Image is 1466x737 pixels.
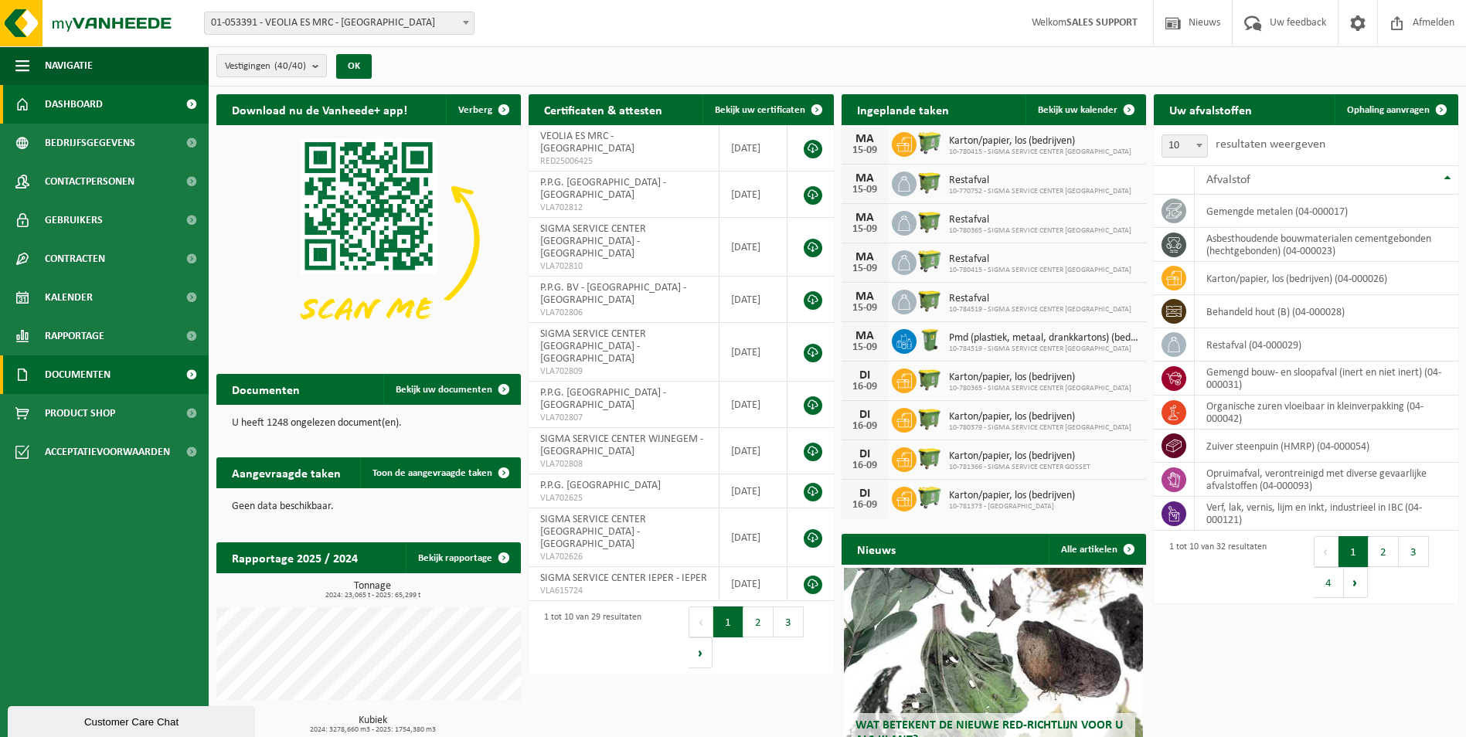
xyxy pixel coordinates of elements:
span: 10-780365 - SIGMA SERVICE CENTER [GEOGRAPHIC_DATA] [949,384,1131,393]
img: WB-0660-HPE-GN-50 [917,248,943,274]
span: Bedrijfsgegevens [45,124,135,162]
button: Next [1344,567,1368,598]
span: Ophaling aanvragen [1347,105,1430,115]
span: 10-784519 - SIGMA SERVICE CENTER [GEOGRAPHIC_DATA] [949,305,1131,314]
span: 2024: 3278,660 m3 - 2025: 1754,380 m3 [224,726,521,734]
div: 15-09 [849,145,880,156]
h2: Aangevraagde taken [216,457,356,487]
td: [DATE] [719,277,787,323]
button: 2 [743,606,774,637]
span: Karton/papier, los (bedrijven) [949,135,1131,148]
img: WB-1100-HPE-GN-51 [917,169,943,195]
span: Product Shop [45,394,115,433]
span: Karton/papier, los (bedrijven) [949,372,1131,384]
h2: Rapportage 2025 / 2024 [216,542,373,572]
span: VEOLIA ES MRC - [GEOGRAPHIC_DATA] [540,131,634,155]
td: organische zuren vloeibaar in kleinverpakking (04-000042) [1195,396,1458,430]
button: 2 [1369,536,1399,567]
td: gemengde metalen (04-000017) [1195,195,1458,228]
a: Ophaling aanvragen [1335,94,1457,125]
h2: Ingeplande taken [842,94,964,124]
strong: SALES SUPPORT [1066,17,1138,29]
p: Geen data beschikbaar. [232,501,505,512]
span: Verberg [458,105,492,115]
span: 10-770752 - SIGMA SERVICE CENTER [GEOGRAPHIC_DATA] [949,187,1131,196]
button: Previous [1314,536,1338,567]
span: Restafval [949,214,1131,226]
span: 10-781373 - [GEOGRAPHIC_DATA] [949,502,1075,511]
img: Download de VHEPlus App [216,125,521,354]
img: WB-1100-HPE-GN-50 [917,445,943,471]
button: Vestigingen(40/40) [216,54,327,77]
a: Bekijk uw kalender [1026,94,1145,125]
span: SIGMA SERVICE CENTER [GEOGRAPHIC_DATA] - [GEOGRAPHIC_DATA] [540,223,646,260]
img: WB-1100-HPE-GN-51 [917,406,943,432]
a: Bekijk uw documenten [383,374,519,405]
img: WB-0660-HPE-GN-50 [917,484,943,511]
span: Pmd (plastiek, metaal, drankkartons) (bedrijven) [949,332,1138,345]
span: SIGMA SERVICE CENTER [GEOGRAPHIC_DATA] - [GEOGRAPHIC_DATA] [540,328,646,365]
span: VLA702625 [540,492,707,504]
td: [DATE] [719,567,787,601]
div: 16-09 [849,460,880,471]
button: Next [689,637,713,668]
td: asbesthoudende bouwmaterialen cementgebonden (hechtgebonden) (04-000023) [1195,228,1458,262]
td: [DATE] [719,218,787,277]
div: 16-09 [849,382,880,392]
h3: Tonnage [224,581,521,599]
span: P.P.G. [GEOGRAPHIC_DATA] - [GEOGRAPHIC_DATA] [540,387,666,411]
div: DI [849,448,880,460]
h2: Documenten [216,374,315,404]
span: VLA702812 [540,202,707,214]
span: Karton/papier, los (bedrijven) [949,450,1090,463]
span: VLA702810 [540,260,707,273]
div: 15-09 [849,303,880,314]
div: 16-09 [849,421,880,432]
span: Afvalstof [1206,174,1250,186]
div: 1 tot 10 van 32 resultaten [1162,535,1267,599]
span: SIGMA SERVICE CENTER WIJNEGEM - [GEOGRAPHIC_DATA] [540,433,703,457]
span: Restafval [949,293,1131,305]
div: 1 tot 10 van 29 resultaten [536,605,641,670]
span: Vestigingen [225,55,306,78]
td: [DATE] [719,428,787,474]
span: 10 [1162,134,1208,158]
td: restafval (04-000029) [1195,328,1458,362]
span: Bekijk uw documenten [396,385,492,395]
td: zuiver steenpuin (HMRP) (04-000054) [1195,430,1458,463]
span: VLA702807 [540,412,707,424]
span: 01-053391 - VEOLIA ES MRC - ANTWERPEN [204,12,474,35]
div: MA [849,212,880,224]
div: 16-09 [849,500,880,511]
span: VLA702626 [540,551,707,563]
div: 15-09 [849,263,880,274]
span: Rapportage [45,317,104,355]
td: [DATE] [719,508,787,567]
div: DI [849,369,880,382]
label: resultaten weergeven [1216,138,1325,151]
a: Alle artikelen [1049,534,1145,565]
div: MA [849,290,880,303]
div: 15-09 [849,185,880,195]
span: VLA615724 [540,585,707,597]
td: [DATE] [719,172,787,218]
span: Dashboard [45,85,103,124]
span: 01-053391 - VEOLIA ES MRC - ANTWERPEN [205,12,474,34]
span: Karton/papier, los (bedrijven) [949,490,1075,502]
button: 3 [1399,536,1429,567]
button: 3 [774,606,804,637]
button: Previous [689,606,713,637]
span: Karton/papier, los (bedrijven) [949,411,1131,423]
span: Toon de aangevraagde taken [372,468,492,478]
div: MA [849,330,880,342]
a: Bekijk rapportage [406,542,519,573]
span: 10 [1162,135,1207,157]
span: Gebruikers [45,201,103,239]
span: SIGMA SERVICE CENTER [GEOGRAPHIC_DATA] - [GEOGRAPHIC_DATA] [540,514,646,550]
a: Bekijk uw certificaten [702,94,832,125]
td: verf, lak, vernis, lijm en inkt, industrieel in IBC (04-000121) [1195,497,1458,531]
img: WB-0660-HPE-GN-50 [917,130,943,156]
span: Contactpersonen [45,162,134,201]
span: Documenten [45,355,111,394]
